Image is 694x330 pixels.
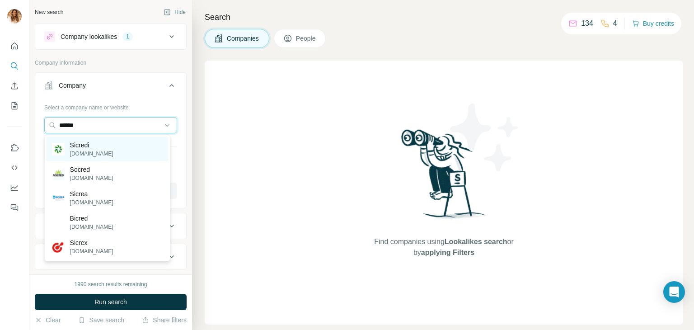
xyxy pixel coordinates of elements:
span: Run search [94,297,127,306]
div: Select a company name or website [44,100,177,112]
div: Company [59,81,86,90]
p: Socred [70,165,113,174]
p: [DOMAIN_NAME] [70,247,113,255]
span: People [296,34,317,43]
div: Open Intercom Messenger [663,281,685,303]
div: New search [35,8,63,16]
button: Enrich CSV [7,78,22,94]
button: Clear [35,316,61,325]
img: Surfe Illustration - Stars [444,97,525,178]
p: 4 [613,18,617,29]
button: Buy credits [632,17,674,30]
p: [DOMAIN_NAME] [70,198,113,207]
p: 134 [581,18,593,29]
button: Use Surfe API [7,160,22,176]
p: [DOMAIN_NAME] [70,174,113,182]
button: Quick start [7,38,22,54]
img: Bicred [52,216,65,229]
button: Use Surfe on LinkedIn [7,140,22,156]
p: Sicrex [70,238,113,247]
button: Search [7,58,22,74]
p: Sicrea [70,189,113,198]
div: 1 [122,33,133,41]
button: Feedback [7,199,22,216]
button: Dashboard [7,179,22,196]
button: Industry [35,215,186,237]
button: Company [35,75,186,100]
button: HQ location [35,246,186,268]
h4: Search [205,11,683,24]
img: Sicredi [52,143,65,156]
img: Surfe Illustration - Woman searching with binoculars [397,127,491,228]
p: Sicredi [70,141,113,150]
span: applying Filters [421,249,474,256]
img: Sicrex [52,240,65,253]
img: Sicrea [52,192,65,204]
button: My lists [7,98,22,114]
span: Companies [227,34,260,43]
div: 1990 search results remaining [75,280,147,288]
div: Company lookalikes [61,32,117,41]
button: Save search [78,316,124,325]
p: [DOMAIN_NAME] [70,150,113,158]
p: Bicred [70,214,113,223]
p: Company information [35,59,187,67]
img: Socred [52,167,65,180]
span: Lookalikes search [445,238,507,245]
button: Run search [35,294,187,310]
button: Share filters [142,316,187,325]
p: [DOMAIN_NAME] [70,223,113,231]
button: Hide [157,5,192,19]
span: Find companies using or by [371,236,516,258]
img: Avatar [7,9,22,24]
button: Company lookalikes1 [35,26,186,47]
